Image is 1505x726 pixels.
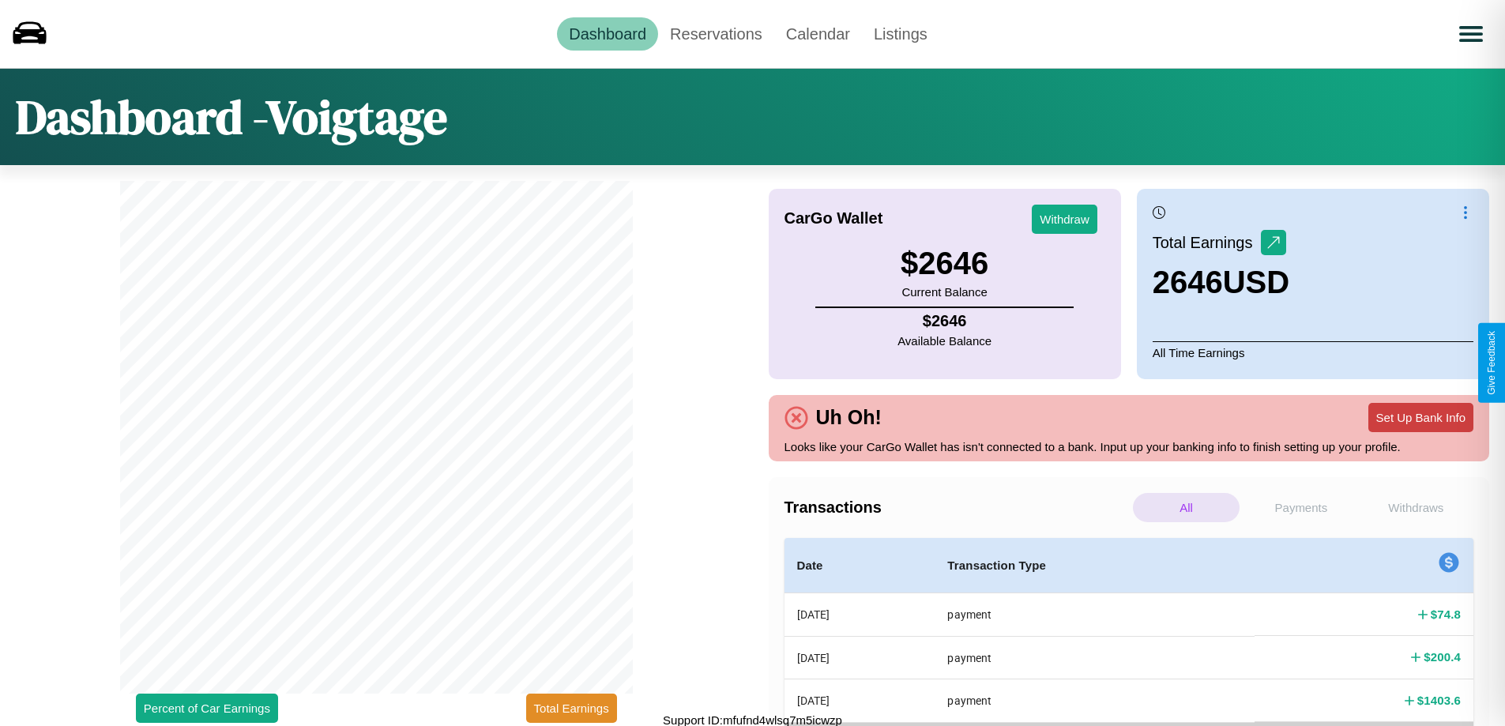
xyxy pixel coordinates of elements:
div: Give Feedback [1486,331,1497,395]
button: Percent of Car Earnings [136,694,278,723]
a: Reservations [658,17,774,51]
h3: $ 2646 [901,246,988,281]
button: Withdraw [1032,205,1097,234]
h4: $ 200.4 [1424,649,1461,665]
th: [DATE] [784,593,935,637]
h1: Dashboard - Voigtage [16,85,447,149]
th: payment [935,636,1255,679]
a: Calendar [774,17,862,51]
p: Total Earnings [1153,228,1261,257]
th: payment [935,593,1255,637]
a: Dashboard [557,17,658,51]
a: Listings [862,17,939,51]
th: [DATE] [784,636,935,679]
button: Set Up Bank Info [1368,403,1473,432]
button: Total Earnings [526,694,617,723]
p: Current Balance [901,281,988,303]
p: All [1133,493,1240,522]
h3: 2646 USD [1153,265,1289,300]
h4: $ 2646 [897,312,991,330]
p: Withdraws [1363,493,1469,522]
h4: Date [797,556,923,575]
h4: Transactions [784,498,1129,517]
h4: $ 74.8 [1431,606,1461,623]
p: Looks like your CarGo Wallet has isn't connected to a bank. Input up your banking info to finish ... [784,436,1474,457]
p: Available Balance [897,330,991,352]
p: All Time Earnings [1153,341,1473,363]
th: [DATE] [784,679,935,722]
p: Payments [1247,493,1354,522]
h4: CarGo Wallet [784,209,883,228]
h4: Uh Oh! [808,406,890,429]
h4: $ 1403.6 [1417,692,1461,709]
h4: Transaction Type [947,556,1242,575]
th: payment [935,679,1255,722]
button: Open menu [1449,12,1493,56]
